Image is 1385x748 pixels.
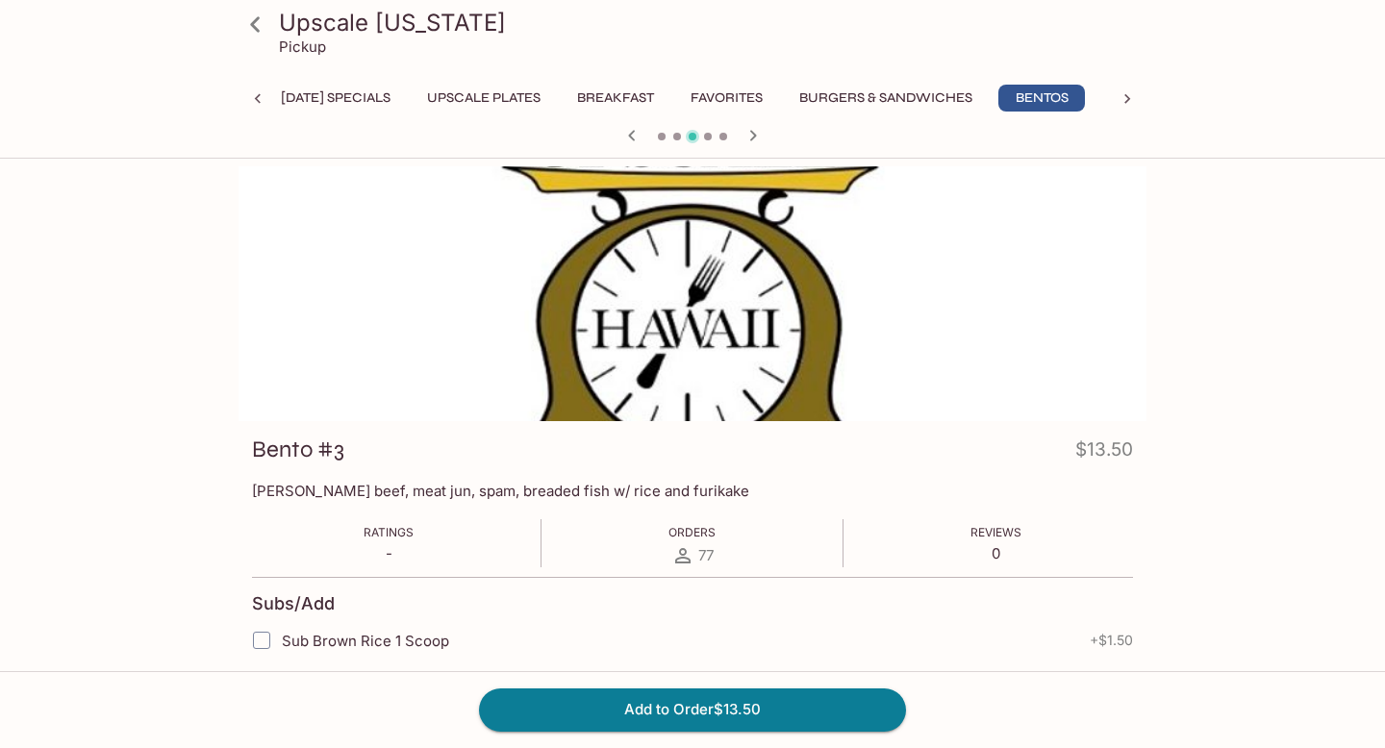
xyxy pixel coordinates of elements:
[270,85,401,112] button: [DATE] Specials
[567,85,665,112] button: Breakfast
[680,85,773,112] button: Favorites
[279,8,1139,37] h3: Upscale [US_STATE]
[970,525,1021,539] span: Reviews
[998,85,1085,112] button: Bentos
[364,525,414,539] span: Ratings
[252,593,335,614] h4: Subs/Add
[789,85,983,112] button: Burgers & Sandwiches
[1075,435,1133,472] h4: $13.50
[252,435,344,464] h3: Bento #3
[239,166,1146,421] div: Bento #3
[416,85,551,112] button: UPSCALE Plates
[970,544,1021,562] p: 0
[479,688,906,731] button: Add to Order$13.50
[698,546,714,564] span: 77
[1090,633,1133,648] span: + $1.50
[279,37,326,56] p: Pickup
[282,632,449,650] span: Sub Brown Rice 1 Scoop
[252,482,1133,500] p: [PERSON_NAME] beef, meat jun, spam, breaded fish w/ rice and furikake
[364,544,414,562] p: -
[668,525,716,539] span: Orders
[1100,85,1187,112] button: Noodles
